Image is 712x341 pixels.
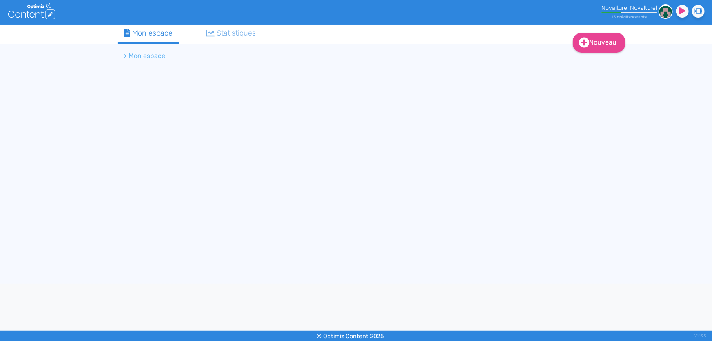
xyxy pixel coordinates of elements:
div: Novalturel Novalturel [601,4,657,11]
a: Statistiques [200,25,262,42]
small: © Optimiz Content 2025 [317,333,384,340]
div: Mon espace [124,28,173,39]
img: 22e04db3d87dca63fc0466179962b81d [659,4,673,19]
div: Statistiques [206,28,256,39]
small: 13 crédit restant [612,14,647,20]
span: s [645,14,647,20]
span: s [628,14,630,20]
li: > Mon espace [124,51,166,61]
a: Mon espace [118,25,180,44]
nav: breadcrumb [118,46,526,66]
div: V1.13.5 [694,331,706,341]
a: Nouveau [573,33,625,53]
